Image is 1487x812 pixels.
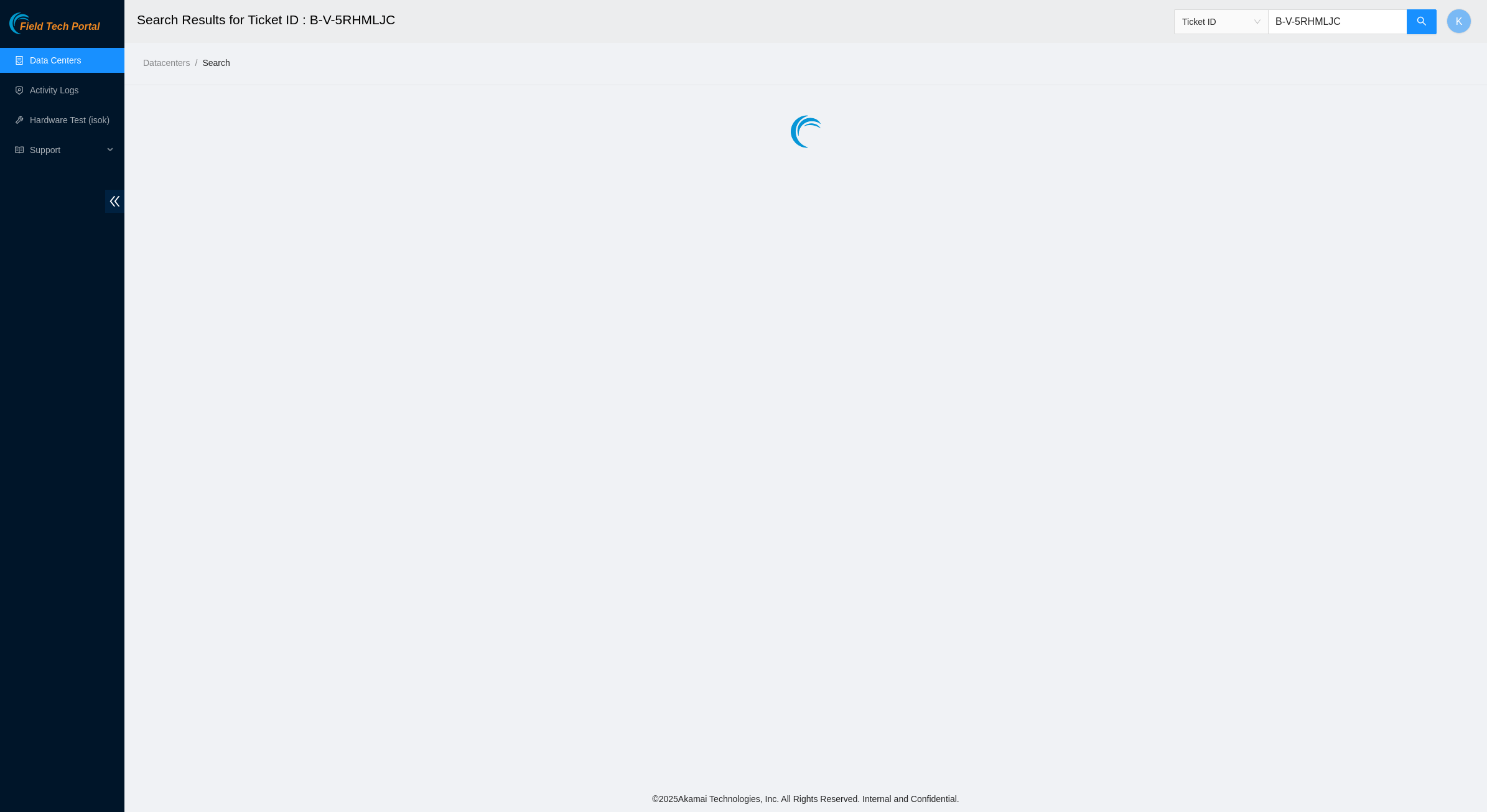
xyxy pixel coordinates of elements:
[30,55,81,65] a: Data Centers
[195,58,197,68] span: /
[30,115,110,125] a: Hardware Test (isok)
[1417,16,1427,28] span: search
[1456,14,1463,29] span: K
[20,21,100,33] span: Field Tech Portal
[9,22,100,39] a: Akamai TechnologiesField Tech Portal
[9,12,63,34] img: Akamai Technologies
[1268,9,1407,34] input: Enter text here...
[143,58,190,68] a: Datacenters
[1407,9,1437,34] button: search
[1447,9,1471,34] button: K
[15,146,24,154] span: read
[1182,12,1261,31] span: Ticket ID
[30,138,103,162] span: Support
[30,85,79,95] a: Activity Logs
[202,58,230,68] a: Search
[124,786,1487,812] footer: © 2025 Akamai Technologies, Inc. All Rights Reserved. Internal and Confidential.
[105,190,124,213] span: double-left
